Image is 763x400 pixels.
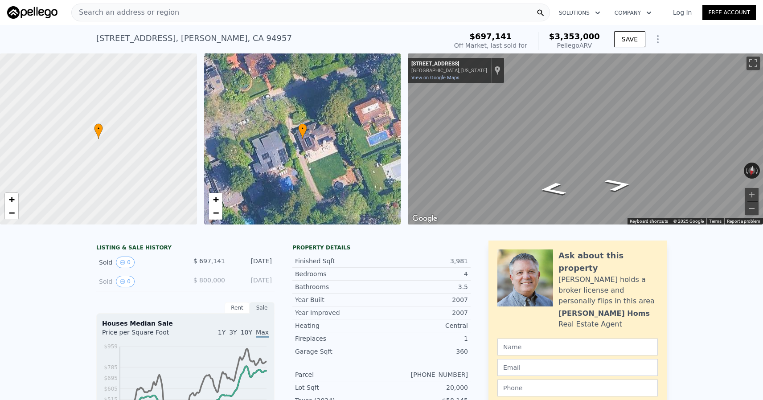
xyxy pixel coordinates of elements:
a: Open this area in Google Maps (opens a new window) [410,213,439,224]
div: Year Improved [295,308,381,317]
div: Year Built [295,295,381,304]
button: View historical data [116,276,135,287]
div: Street View [408,53,763,224]
span: − [213,207,218,218]
button: Toggle fullscreen view [747,57,760,70]
div: 3.5 [381,282,468,291]
div: Ask about this property [558,249,658,274]
div: 2007 [381,295,468,304]
div: [STREET_ADDRESS] , [PERSON_NAME] , CA 94957 [96,32,292,45]
a: Zoom in [209,193,222,206]
span: $3,353,000 [549,32,600,41]
div: Lot Sqft [295,383,381,392]
div: 3,981 [381,257,468,265]
div: 360 [381,347,468,356]
path: Go Southwest, Southwood Ave [593,176,643,195]
span: © 2025 Google [673,219,704,224]
div: • [94,123,103,139]
a: Free Account [702,5,756,20]
div: Garage Sqft [295,347,381,356]
div: [DATE] [232,276,272,287]
tspan: $959 [104,343,118,350]
span: 3Y [229,329,237,336]
span: Max [256,329,269,338]
div: 20,000 [381,383,468,392]
a: Log In [662,8,702,17]
tspan: $605 [104,386,118,392]
div: LISTING & SALE HISTORY [96,244,275,253]
div: • [298,123,307,139]
div: 2007 [381,308,468,317]
input: Phone [497,380,658,396]
span: $ 697,141 [193,257,225,265]
tspan: $695 [104,375,118,381]
button: Reset the view [747,162,757,179]
a: Show location on map [494,65,500,75]
a: Report a problem [727,219,760,224]
div: Rent [225,302,250,314]
div: Real Estate Agent [558,319,622,330]
span: $ 800,000 [193,277,225,284]
div: [PERSON_NAME] holds a broker license and personally flips in this area [558,274,658,306]
div: Bathrooms [295,282,381,291]
div: Sold [99,276,178,287]
div: Property details [292,244,471,251]
div: [PHONE_NUMBER] [381,370,468,379]
button: Solutions [552,5,607,21]
button: Rotate counterclockwise [744,163,749,179]
tspan: $785 [104,364,118,371]
div: Off Market, last sold for [454,41,527,50]
input: Name [497,339,658,355]
div: [PERSON_NAME] Homs [558,308,650,319]
div: Map [408,53,763,224]
div: 1 [381,334,468,343]
div: 4 [381,269,468,278]
button: Zoom out [745,202,759,215]
span: + [213,194,218,205]
div: Sale [250,302,275,314]
button: Keyboard shortcuts [630,218,668,224]
span: $697,141 [470,32,512,41]
a: Zoom in [5,193,18,206]
a: Terms (opens in new tab) [709,219,722,224]
span: − [9,207,15,218]
div: Finished Sqft [295,257,381,265]
span: Search an address or region [72,7,179,18]
div: Price per Square Foot [102,328,185,342]
span: • [298,125,307,133]
div: Houses Median Sale [102,319,269,328]
input: Email [497,359,658,376]
img: Pellego [7,6,57,19]
div: Central [381,321,468,330]
button: View historical data [116,257,135,268]
div: Fireplaces [295,334,381,343]
div: Bedrooms [295,269,381,278]
a: Zoom out [5,206,18,220]
button: Rotate clockwise [755,163,760,179]
div: Pellego ARV [549,41,600,50]
div: Parcel [295,370,381,379]
div: Sold [99,257,178,268]
path: Go East, Southwood Ave [528,180,578,199]
div: Heating [295,321,381,330]
button: SAVE [614,31,645,47]
div: [GEOGRAPHIC_DATA], [US_STATE] [411,68,487,73]
a: Zoom out [209,206,222,220]
div: [DATE] [232,257,272,268]
span: + [9,194,15,205]
span: 1Y [218,329,226,336]
button: Show Options [649,30,667,48]
button: Zoom in [745,188,759,201]
div: [STREET_ADDRESS] [411,61,487,68]
span: • [94,125,103,133]
img: Google [410,213,439,224]
span: 10Y [241,329,252,336]
a: View on Google Maps [411,75,459,81]
button: Company [607,5,659,21]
